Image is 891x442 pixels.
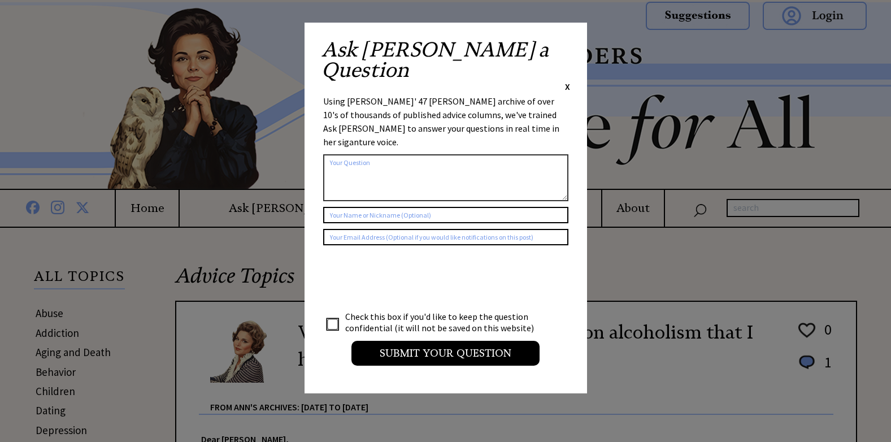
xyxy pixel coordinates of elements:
td: Check this box if you'd like to keep the question confidential (it will not be saved on this webs... [345,310,545,334]
iframe: reCAPTCHA [323,257,495,301]
div: Using [PERSON_NAME]' 47 [PERSON_NAME] archive of over 10's of thousands of published advice colum... [323,94,568,149]
input: Your Email Address (Optional if you would like notifications on this post) [323,229,568,245]
h2: Ask [PERSON_NAME] a Question [321,40,570,80]
input: Submit your Question [351,341,540,366]
input: Your Name or Nickname (Optional) [323,207,568,223]
span: X [565,81,570,92]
